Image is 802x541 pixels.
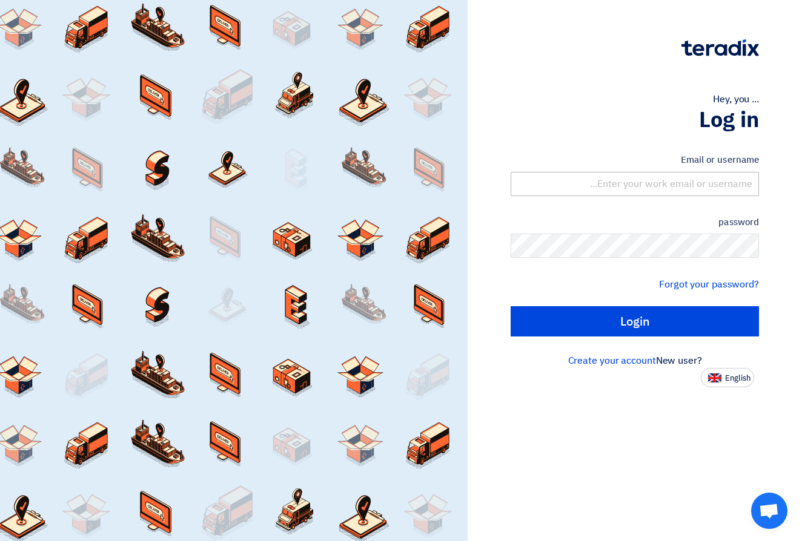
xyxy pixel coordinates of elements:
[511,306,759,336] input: Login
[708,373,721,382] img: en-US.png
[656,353,702,368] font: New user?
[718,215,759,229] font: password
[659,277,759,292] a: Forgot your password?
[701,368,754,387] button: English
[725,372,751,384] font: English
[699,103,759,136] font: Log in
[681,39,759,56] img: Teradix logo
[751,493,787,529] a: Open chat
[681,153,759,166] font: Email or username
[568,353,656,368] a: Create your account
[713,92,759,107] font: Hey, you ...
[511,172,759,196] input: Enter your work email or username...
